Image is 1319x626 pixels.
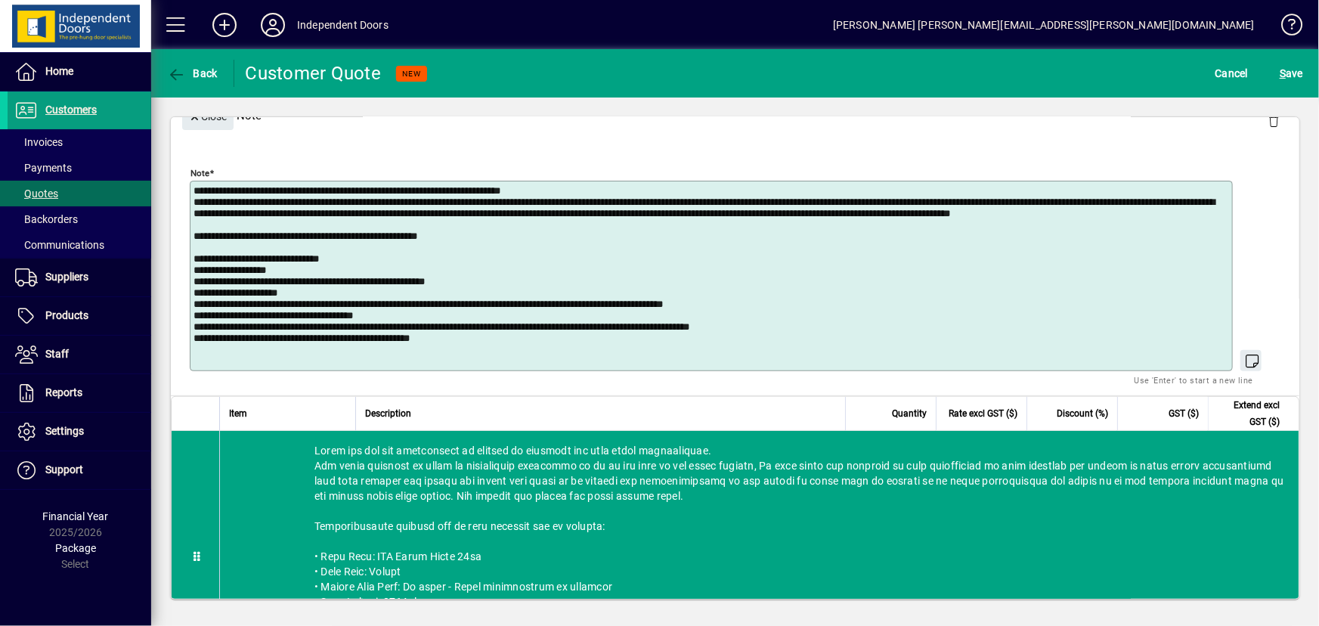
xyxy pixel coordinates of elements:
app-page-header-button: Close [178,109,237,122]
span: Payments [15,162,72,174]
span: Reports [45,386,82,398]
a: Support [8,451,151,489]
app-page-header-button: Delete [1256,114,1292,128]
button: Cancel [1212,60,1252,87]
span: Support [45,463,83,476]
app-page-header-button: Back [151,60,234,87]
button: Back [163,60,221,87]
span: Quotes [15,187,58,200]
span: NEW [402,69,421,79]
mat-hint: Use 'Enter' to start a new line [1135,371,1253,389]
a: Knowledge Base [1270,3,1300,52]
span: Invoices [15,136,63,148]
span: Communications [15,239,104,251]
span: Customers [45,104,97,116]
button: Add [200,11,249,39]
a: Suppliers [8,259,151,296]
span: Financial Year [43,510,109,522]
a: Reports [8,374,151,412]
a: Settings [8,413,151,451]
div: [PERSON_NAME] [PERSON_NAME][EMAIL_ADDRESS][PERSON_NAME][DOMAIN_NAME] [833,13,1255,37]
span: Staff [45,348,69,360]
span: Discount (%) [1057,405,1108,422]
span: Package [55,542,96,554]
span: Home [45,65,73,77]
span: GST ($) [1169,405,1199,422]
span: Backorders [15,213,78,225]
a: Staff [8,336,151,373]
div: Customer Quote [246,61,382,85]
span: Suppliers [45,271,88,283]
button: Delete [1256,103,1292,139]
a: Communications [8,232,151,258]
span: Cancel [1215,61,1249,85]
a: Backorders [8,206,151,232]
button: Close [182,103,234,130]
div: Independent Doors [297,13,389,37]
a: Home [8,53,151,91]
a: Invoices [8,129,151,155]
a: Quotes [8,181,151,206]
a: Products [8,297,151,335]
span: Close [188,104,228,129]
span: ave [1280,61,1303,85]
span: Description [365,405,411,422]
mat-label: Note [190,168,209,178]
span: Settings [45,425,84,437]
span: Item [229,405,247,422]
span: S [1280,67,1286,79]
span: Quantity [892,405,927,422]
span: Extend excl GST ($) [1218,397,1280,430]
a: Payments [8,155,151,181]
span: Rate excl GST ($) [949,405,1017,422]
button: Save [1276,60,1307,87]
span: Products [45,309,88,321]
span: Back [167,67,218,79]
button: Profile [249,11,297,39]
